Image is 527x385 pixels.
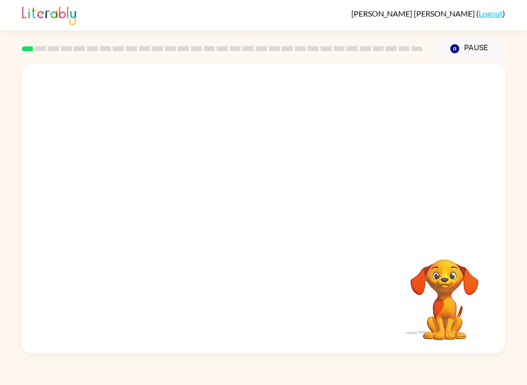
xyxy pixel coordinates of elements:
[351,9,505,18] div: ( )
[396,244,493,342] video: Your browser must support playing .mp4 files to use Literably. Please try using another browser.
[479,9,503,18] a: Logout
[434,38,505,60] button: Pause
[351,9,476,18] span: [PERSON_NAME] [PERSON_NAME]
[22,4,76,25] img: Literably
